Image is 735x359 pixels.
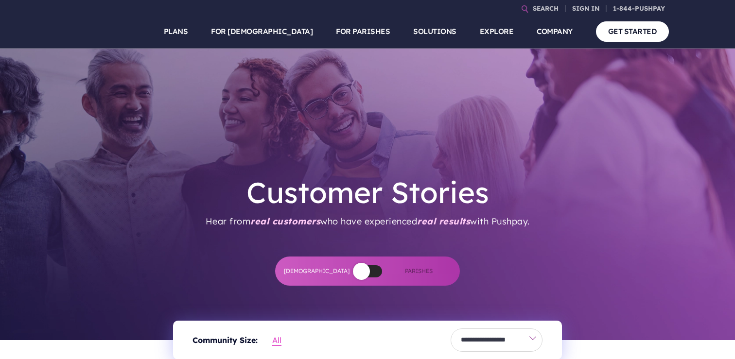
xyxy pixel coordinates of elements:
a: COMPANY [537,15,573,49]
span: real customers [250,216,320,227]
span: real results [417,216,470,227]
img: Large [373,334,398,347]
img: Mega [412,334,437,347]
span: Community Size: [192,333,258,347]
a: FOR PARISHES [336,15,390,49]
a: PLANS [164,15,188,49]
a: FOR [DEMOGRAPHIC_DATA] [211,15,313,49]
a: Extra Large [412,333,437,347]
a: Show All [272,333,281,347]
a: Small [296,333,320,347]
p: Hear from who have experienced with Pushpay. [206,210,530,233]
h1: Customer Stories [246,175,489,210]
a: GET STARTED [596,21,669,41]
a: SOLUTIONS [413,15,456,49]
img: Medium [335,334,359,347]
a: Medium [335,333,359,347]
a: EXPLORE [480,15,514,49]
a: Large [373,333,398,347]
img: Small [296,334,320,347]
